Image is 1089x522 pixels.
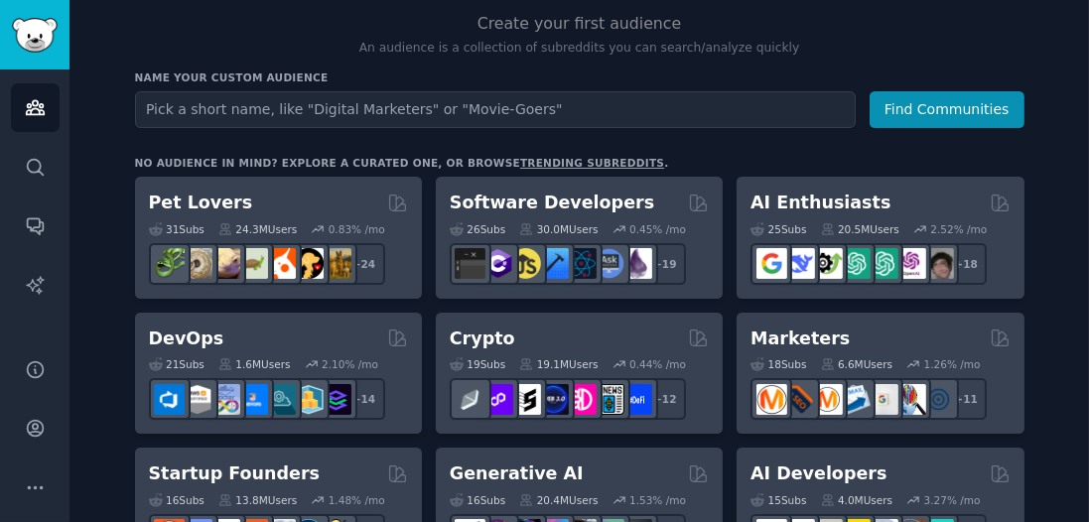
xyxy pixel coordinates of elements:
div: 18 Sub s [750,357,806,371]
img: googleads [868,384,898,415]
img: csharp [482,248,513,279]
img: iOSProgramming [538,248,569,279]
img: PlatformEngineers [321,384,351,415]
h3: Name your custom audience [135,70,1024,84]
img: herpetology [154,248,185,279]
img: cockatiel [265,248,296,279]
img: ArtificalIntelligence [923,248,954,279]
div: 6.6M Users [821,357,893,371]
div: 30.0M Users [519,222,598,236]
h2: AI Developers [750,461,886,486]
img: dogbreed [321,248,351,279]
h2: Pet Lovers [149,191,253,215]
img: web3 [538,384,569,415]
h2: Marketers [750,326,850,351]
div: 13.8M Users [218,493,297,507]
div: 26 Sub s [450,222,505,236]
p: An audience is a collection of subreddits you can search/analyze quickly [135,40,1024,58]
img: chatgpt_promptDesign [840,248,871,279]
div: 1.26 % /mo [924,357,981,371]
img: Emailmarketing [840,384,871,415]
h2: Software Developers [450,191,654,215]
div: 31 Sub s [149,222,204,236]
h2: Create your first audience [135,12,1024,37]
div: 20.4M Users [519,493,598,507]
div: + 18 [945,243,987,285]
div: 15 Sub s [750,493,806,507]
div: 21 Sub s [149,357,204,371]
div: 19 Sub s [450,357,505,371]
img: content_marketing [756,384,787,415]
img: defi_ [621,384,652,415]
div: + 14 [343,378,385,420]
div: 0.44 % /mo [629,357,686,371]
img: GummySearch logo [12,18,58,53]
div: + 24 [343,243,385,285]
img: defiblockchain [566,384,597,415]
img: DeepSeek [784,248,815,279]
h2: DevOps [149,326,224,351]
img: GoogleGeminiAI [756,248,787,279]
img: AWS_Certified_Experts [182,384,212,415]
div: + 19 [644,243,686,285]
h2: Startup Founders [149,461,320,486]
div: 2.52 % /mo [930,222,987,236]
div: 1.48 % /mo [329,493,385,507]
img: ethstaker [510,384,541,415]
h2: Generative AI [450,461,584,486]
div: 4.0M Users [821,493,893,507]
h2: Crypto [450,326,515,351]
div: + 12 [644,378,686,420]
img: azuredevops [154,384,185,415]
h2: AI Enthusiasts [750,191,890,215]
div: + 11 [945,378,987,420]
img: bigseo [784,384,815,415]
img: OpenAIDev [895,248,926,279]
img: software [455,248,485,279]
img: AItoolsCatalog [812,248,843,279]
div: 3.27 % /mo [924,493,981,507]
div: 24.3M Users [218,222,297,236]
img: reactnative [566,248,597,279]
img: OnlineMarketing [923,384,954,415]
button: Find Communities [870,91,1024,128]
div: 0.83 % /mo [329,222,385,236]
div: 0.45 % /mo [629,222,686,236]
img: turtle [237,248,268,279]
div: 25 Sub s [750,222,806,236]
div: 16 Sub s [149,493,204,507]
img: AskMarketing [812,384,843,415]
img: leopardgeckos [209,248,240,279]
input: Pick a short name, like "Digital Marketers" or "Movie-Goers" [135,91,856,128]
img: chatgpt_prompts_ [868,248,898,279]
img: PetAdvice [293,248,324,279]
img: CryptoNews [594,384,624,415]
img: Docker_DevOps [209,384,240,415]
img: ethfinance [455,384,485,415]
div: 1.6M Users [218,357,291,371]
img: platformengineering [265,384,296,415]
div: No audience in mind? Explore a curated one, or browse . [135,156,669,170]
img: DevOpsLinks [237,384,268,415]
img: AskComputerScience [594,248,624,279]
img: elixir [621,248,652,279]
div: 2.10 % /mo [322,357,378,371]
div: 20.5M Users [821,222,899,236]
img: aws_cdk [293,384,324,415]
a: trending subreddits [520,157,664,169]
div: 16 Sub s [450,493,505,507]
img: 0xPolygon [482,384,513,415]
img: learnjavascript [510,248,541,279]
img: MarketingResearch [895,384,926,415]
img: ballpython [182,248,212,279]
div: 1.53 % /mo [629,493,686,507]
div: 19.1M Users [519,357,598,371]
